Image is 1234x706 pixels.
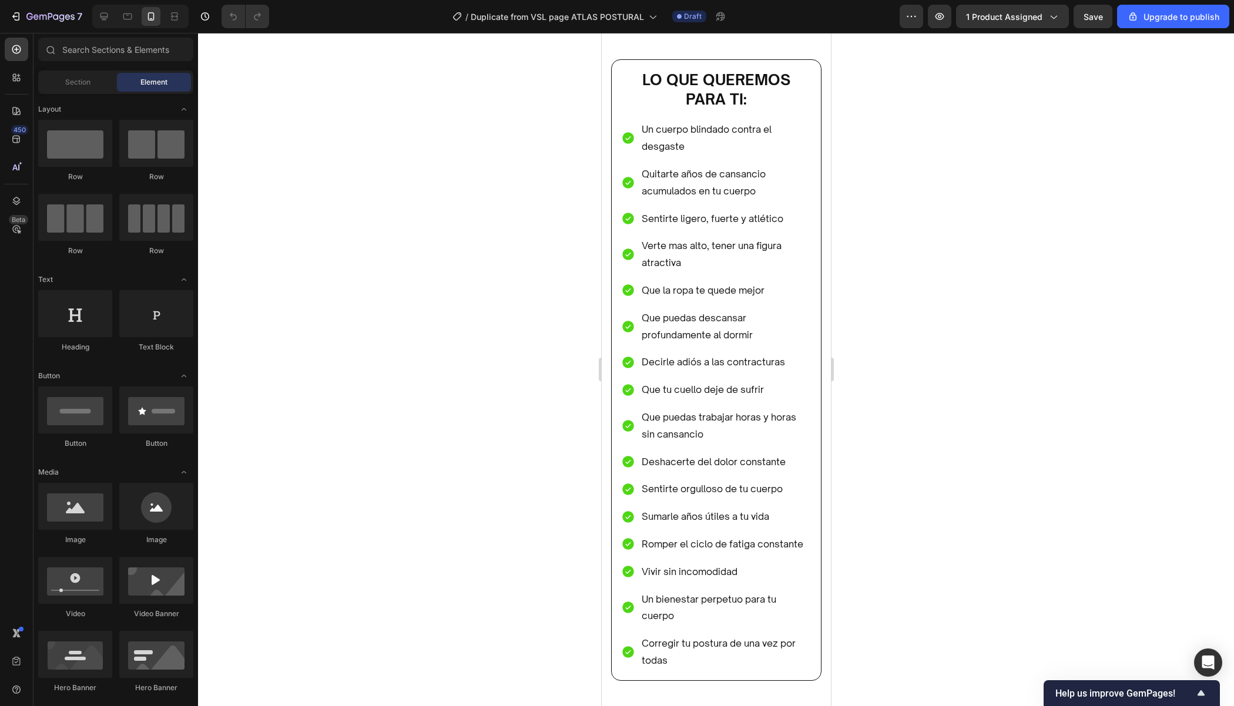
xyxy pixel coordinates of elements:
[38,371,60,381] span: Button
[1084,12,1103,22] span: Save
[119,534,193,545] div: Image
[11,125,28,135] div: 450
[1055,686,1208,700] button: Show survey - Help us improve GemPages!
[956,5,1069,28] button: 1 product assigned
[119,172,193,182] div: Row
[38,683,112,693] div: Hero Banner
[1127,11,1219,23] div: Upgrade to publish
[1055,688,1194,699] span: Help us improve GemPages!
[1194,648,1222,677] div: Open Intercom Messenger
[38,438,112,449] div: Button
[1074,5,1112,28] button: Save
[38,608,112,619] div: Video
[119,342,193,352] div: Text Block
[175,367,193,385] span: Toggle open
[1117,5,1229,28] button: Upgrade to publish
[966,11,1042,23] span: 1 product assigned
[119,608,193,619] div: Video Banner
[175,270,193,289] span: Toggle open
[119,438,193,449] div: Button
[9,215,28,224] div: Beta
[38,104,61,115] span: Layout
[684,11,702,22] span: Draft
[471,11,644,23] span: Duplicate from VSL page ATLAS POSTURAL
[38,172,112,182] div: Row
[38,342,112,352] div: Heading
[175,100,193,119] span: Toggle open
[38,274,53,285] span: Text
[38,467,59,478] span: Media
[65,77,90,88] span: Section
[119,683,193,693] div: Hero Banner
[602,33,831,706] iframe: Design area
[38,38,193,61] input: Search Sections & Elements
[5,5,88,28] button: 7
[119,246,193,256] div: Row
[140,77,167,88] span: Element
[77,9,82,23] p: 7
[465,11,468,23] span: /
[175,463,193,482] span: Toggle open
[222,5,269,28] div: Undo/Redo
[38,246,112,256] div: Row
[38,534,112,545] div: Image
